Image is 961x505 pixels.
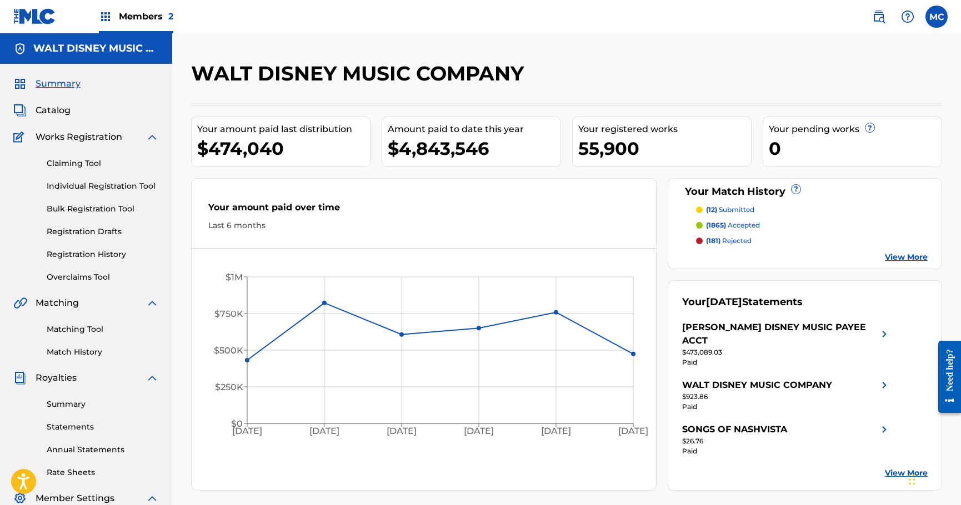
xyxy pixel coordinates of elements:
[682,423,891,456] a: SONGS OF NASHVISTAright chevron icon$26.76Paid
[909,463,915,496] div: Drag
[388,123,560,136] div: Amount paid to date this year
[706,205,754,215] p: submitted
[578,123,751,136] div: Your registered works
[13,104,71,117] a: CatalogCatalog
[13,130,28,144] img: Works Registration
[682,321,878,347] div: [PERSON_NAME] DISNEY MUSIC PAYEE ACCT
[13,8,56,24] img: MLC Logo
[696,220,928,230] a: (1865) accepted
[36,130,122,144] span: Works Registration
[197,136,370,161] div: $474,040
[682,402,891,412] div: Paid
[36,77,81,90] span: Summary
[682,423,787,436] div: SONGS OF NASHVISTA
[99,10,112,23] img: Top Rightsholders
[682,184,928,199] div: Your Match History
[878,423,891,436] img: right chevron icon
[682,347,891,357] div: $473,089.03
[682,295,803,310] div: Your Statements
[682,446,891,456] div: Paid
[706,220,760,230] p: accepted
[232,426,262,437] tspan: [DATE]
[47,444,159,456] a: Annual Statements
[905,452,961,505] iframe: Chat Widget
[146,296,159,310] img: expand
[13,492,27,505] img: Member Settings
[878,321,891,347] img: right chevron icon
[231,418,243,429] tspan: $0
[792,185,800,194] span: ?
[872,10,885,23] img: search
[47,203,159,215] a: Bulk Registration Tool
[13,77,27,90] img: Summary
[682,357,891,367] div: Paid
[47,249,159,260] a: Registration History
[214,345,243,356] tspan: $500K
[706,205,717,214] span: (12)
[682,378,832,392] div: WALT DISNEY MUSIC COMPANY
[696,205,928,215] a: (12) submitted
[13,42,27,55] img: Accounts
[925,6,948,28] div: User Menu
[197,123,370,136] div: Your amount paid last distribution
[865,123,874,132] span: ?
[769,123,942,136] div: Your pending works
[36,296,79,310] span: Matching
[885,251,928,263] a: View More
[47,180,159,192] a: Individual Registration Tool
[47,158,159,169] a: Claiming Tool
[706,236,720,245] span: (181)
[36,371,77,385] span: Royalties
[706,221,726,229] span: (1865)
[878,378,891,392] img: right chevron icon
[868,6,890,28] a: Public Search
[885,467,928,479] a: View More
[682,436,891,446] div: $26.76
[119,10,173,23] span: Members
[47,271,159,283] a: Overclaims Tool
[682,378,891,412] a: WALT DISNEY MUSIC COMPANYright chevron icon$923.86Paid
[541,426,571,437] tspan: [DATE]
[36,492,114,505] span: Member Settings
[464,426,494,437] tspan: [DATE]
[226,272,243,282] tspan: $1M
[47,346,159,358] a: Match History
[146,130,159,144] img: expand
[168,11,173,22] span: 2
[47,421,159,433] a: Statements
[47,467,159,478] a: Rate Sheets
[682,392,891,402] div: $923.86
[619,426,649,437] tspan: [DATE]
[578,136,751,161] div: 55,900
[930,332,961,422] iframe: Resource Center
[146,371,159,385] img: expand
[706,296,742,308] span: [DATE]
[13,77,81,90] a: SummarySummary
[214,309,243,319] tspan: $750K
[33,42,159,55] h5: WALT DISNEY MUSIC COMPANY
[897,6,919,28] div: Help
[13,371,27,385] img: Royalties
[13,104,27,117] img: Catalog
[682,321,891,367] a: [PERSON_NAME] DISNEY MUSIC PAYEE ACCTright chevron icon$473,089.03Paid
[215,382,243,392] tspan: $250K
[706,236,752,246] p: rejected
[36,104,71,117] span: Catalog
[388,136,560,161] div: $4,843,546
[696,236,928,246] a: (181) rejected
[901,10,914,23] img: help
[191,61,529,86] h2: WALT DISNEY MUSIC COMPANY
[769,136,942,161] div: 0
[47,398,159,410] a: Summary
[208,201,639,220] div: Your amount paid over time
[146,492,159,505] img: expand
[47,324,159,335] a: Matching Tool
[309,426,339,437] tspan: [DATE]
[208,220,639,231] div: Last 6 months
[47,226,159,238] a: Registration Drafts
[387,426,417,437] tspan: [DATE]
[13,296,27,310] img: Matching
